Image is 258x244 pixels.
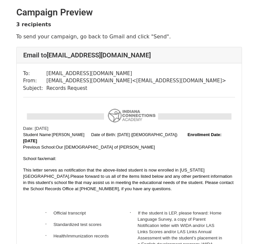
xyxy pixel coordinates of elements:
[45,221,53,227] span: ·
[16,21,51,28] strong: 3 recipients
[23,126,49,131] span: Date: [DATE]
[46,77,226,85] td: [EMAIL_ADDRESS][DOMAIN_NAME] < [EMAIL_ADDRESS][DOMAIN_NAME] >
[188,132,222,137] font: Enrollment Date:
[130,210,138,215] span: ·
[53,222,101,227] span: Standardized test scores
[91,132,115,137] font: Date of Birth
[23,51,235,59] h4: Email to [EMAIL_ADDRESS][DOMAIN_NAME]
[45,210,53,215] span: ·
[16,7,242,18] h2: Campaign Preview
[117,132,177,137] span: [DATE] ([DEMOGRAPHIC_DATA])
[52,132,84,137] span: [PERSON_NAME]
[46,85,226,92] td: Records Request
[16,33,242,40] p: To send your campaign, go back to Gmail and click "Send".
[53,234,109,238] span: Health/immunization records
[45,233,53,238] span: ·
[23,156,57,161] span: School fax/email:
[46,70,226,77] td: [EMAIL_ADDRESS][DOMAIN_NAME]
[23,70,46,77] td: To:
[23,138,37,143] font: [DATE]
[23,85,46,92] td: Subject:
[23,77,46,85] td: From:
[53,211,86,215] span: Official transcript
[89,132,116,137] font: :
[23,132,52,137] span: Student Name:
[23,168,205,179] span: This letter serves as notification that the above-listed student is now enrolled in [US_STATE][GE...
[56,145,155,150] font: Our [DEMOGRAPHIC_DATA] of [PERSON_NAME]
[23,174,234,191] span: Please forward to us all of the items listed below and any other pertinent information in this st...
[23,145,155,150] span: Previous School:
